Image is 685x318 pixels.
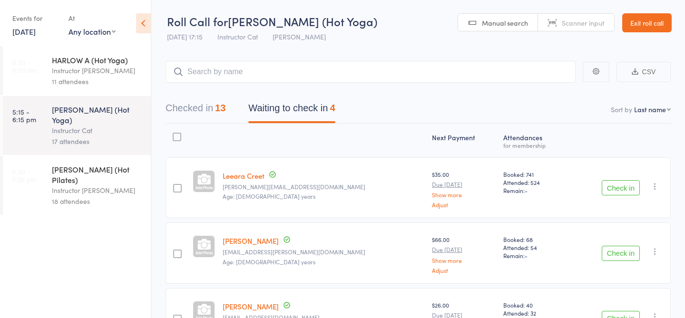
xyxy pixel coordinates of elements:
div: Next Payment [428,128,499,153]
button: CSV [616,62,671,82]
a: Exit roll call [622,13,672,32]
span: - [525,251,528,260]
a: Show more [432,192,495,198]
time: 5:50 - 6:50 am [12,58,37,74]
span: Roll Call for [167,13,228,29]
div: $35.00 [432,170,495,208]
a: Adjust [432,267,495,273]
div: Atten­dances [499,128,569,153]
small: L.creet@outlook.com [223,183,425,190]
span: [PERSON_NAME] (Hot Yoga) [228,13,377,29]
div: HARLOW A (Hot Yoga) [52,55,143,65]
div: Last name [634,105,666,114]
button: Check in [602,246,640,261]
a: Adjust [432,202,495,208]
small: Due [DATE] [432,181,495,188]
span: Booked: 741 [503,170,565,178]
div: [PERSON_NAME] (Hot Pilates) [52,164,143,185]
button: Check in [602,180,640,195]
a: 6:30 -7:30 pm[PERSON_NAME] (Hot Pilates)Instructor [PERSON_NAME]18 attendees [3,156,151,215]
a: Show more [432,257,495,263]
a: [PERSON_NAME] [223,301,279,311]
time: 6:30 - 7:30 pm [12,168,37,183]
a: Leeara Creet [223,171,264,181]
a: 5:15 -6:15 pm[PERSON_NAME] (Hot Yoga)Instructor Cat17 attendees [3,96,151,155]
a: 5:50 -6:50 amHARLOW A (Hot Yoga)Instructor [PERSON_NAME]11 attendees [3,47,151,95]
span: Booked: 68 [503,235,565,243]
input: Search by name [166,61,576,83]
span: Instructor Cat [217,32,258,41]
span: Age: [DEMOGRAPHIC_DATA] years [223,258,315,266]
span: Attended: 32 [503,309,565,317]
span: Booked: 40 [503,301,565,309]
div: 17 attendees [52,136,143,147]
div: 13 [215,103,225,113]
div: At [68,10,116,26]
div: $66.00 [432,235,495,273]
small: Due [DATE] [432,246,495,253]
span: Remain: [503,251,565,260]
span: Remain: [503,186,565,194]
span: - [525,186,528,194]
span: Manual search [482,18,528,28]
span: Attended: 524 [503,178,565,186]
div: Instructor Cat [52,125,143,136]
span: [PERSON_NAME] [273,32,326,41]
span: Scanner input [562,18,605,28]
div: Instructor [PERSON_NAME] [52,185,143,196]
button: Checked in13 [166,98,225,123]
div: 18 attendees [52,196,143,207]
span: Attended: 54 [503,243,565,251]
button: Waiting to check in4 [248,98,335,123]
div: Any location [68,26,116,37]
div: 4 [330,103,335,113]
div: [PERSON_NAME] (Hot Yoga) [52,104,143,125]
a: [DATE] [12,26,36,37]
label: Sort by [611,105,632,114]
a: [PERSON_NAME] [223,236,279,246]
time: 5:15 - 6:15 pm [12,108,36,123]
small: ah.daley@gmail.com [223,249,425,255]
span: Age: [DEMOGRAPHIC_DATA] years [223,192,315,200]
div: 11 attendees [52,76,143,87]
div: Instructor [PERSON_NAME] [52,65,143,76]
div: for membership [503,142,565,148]
span: [DATE] 17:15 [167,32,203,41]
div: Events for [12,10,59,26]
